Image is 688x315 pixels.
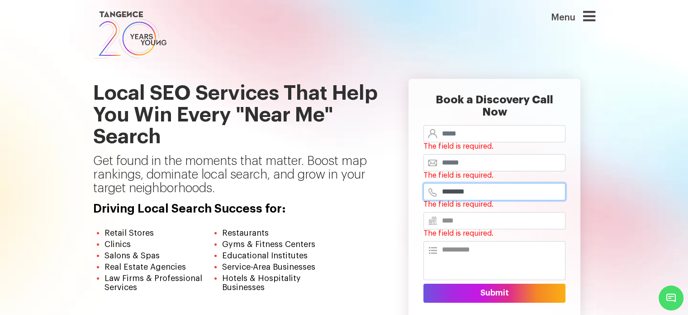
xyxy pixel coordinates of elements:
img: logo SVG [93,9,167,61]
h1: Local SEO Services That Help You Win Every "Near Me" Search [93,61,380,155]
span: Educational Institutes [222,252,308,260]
span: Chat Widget [659,286,683,310]
span: Law Firms & Professional Services [104,274,202,291]
h4: Driving Local Search Success for: [93,203,380,216]
span: Hotels & Hospitality Businesses [222,274,301,291]
span: Gyms & Fitness Centers [222,240,315,248]
span: Real Estate Agencies [104,263,186,271]
span: Retail Stores [104,229,154,237]
span: Clinics [104,240,131,248]
span: Salons & Spas [104,252,160,260]
span: The field is required. [423,172,493,179]
span: The field is required. [423,143,493,150]
span: Restaurants [222,229,269,237]
span: The field is required. [423,201,493,208]
span: Service-Area Businesses [222,263,315,271]
span: The field is required. [423,230,493,237]
h2: Book a Discovery Call Now [423,94,565,125]
button: Submit [423,284,565,303]
p: Get found in the moments that matter. Boost map rankings, dominate local search, and grow in your... [93,155,380,203]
